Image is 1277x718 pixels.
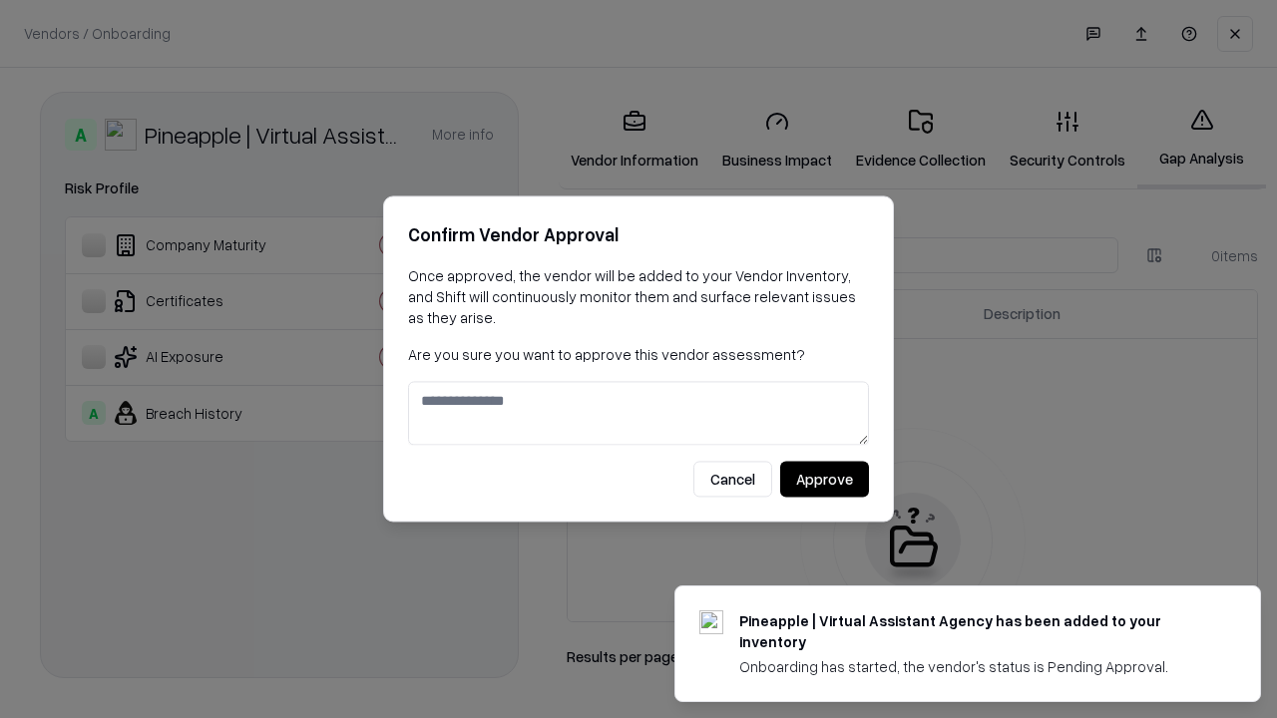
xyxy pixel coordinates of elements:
p: Once approved, the vendor will be added to your Vendor Inventory, and Shift will continuously mon... [408,265,869,328]
button: Cancel [693,462,772,498]
h2: Confirm Vendor Approval [408,220,869,249]
div: Pineapple | Virtual Assistant Agency has been added to your inventory [739,610,1212,652]
button: Approve [780,462,869,498]
p: Are you sure you want to approve this vendor assessment? [408,344,869,365]
div: Onboarding has started, the vendor's status is Pending Approval. [739,656,1212,677]
img: trypineapple.com [699,610,723,634]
